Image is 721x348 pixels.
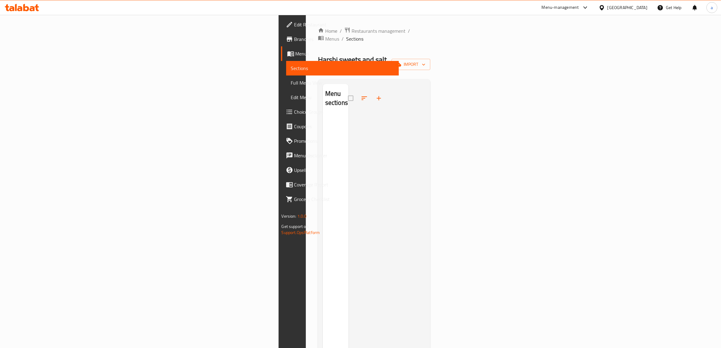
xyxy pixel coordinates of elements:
nav: Menu sections [323,113,349,118]
a: Edit Restaurant [281,17,399,32]
a: Coverage Report [281,177,399,192]
span: Full Menu View [291,79,394,86]
a: Grocery Checklist [281,192,399,206]
span: 1.0.0 [297,212,307,220]
span: Get support on: [282,223,309,230]
span: Upsell [294,166,394,174]
span: Promotions [294,137,394,145]
a: Coupons [281,119,399,134]
span: Grocery Checklist [294,196,394,203]
a: Menus [281,46,399,61]
li: / [408,27,410,35]
span: Menus [296,50,394,57]
span: a [711,4,713,11]
span: Edit Restaurant [294,21,394,28]
span: Coupons [294,123,394,130]
a: Support.OpsPlatform [282,229,320,236]
span: Edit Menu [291,94,394,101]
button: import [392,59,430,70]
a: Edit Menu [286,90,399,105]
span: Version: [282,212,296,220]
a: Choice Groups [281,105,399,119]
span: import [396,61,425,68]
span: Choice Groups [294,108,394,115]
button: Add section [372,91,386,105]
span: Branches [294,35,394,43]
a: Full Menu View [286,75,399,90]
div: [GEOGRAPHIC_DATA] [607,4,647,11]
a: Upsell [281,163,399,177]
a: Menu disclaimer [281,148,399,163]
a: Promotions [281,134,399,148]
span: Coverage Report [294,181,394,188]
div: Menu-management [542,4,579,11]
a: Sections [286,61,399,75]
a: Branches [281,32,399,46]
span: Sections [291,65,394,72]
span: Menu disclaimer [294,152,394,159]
